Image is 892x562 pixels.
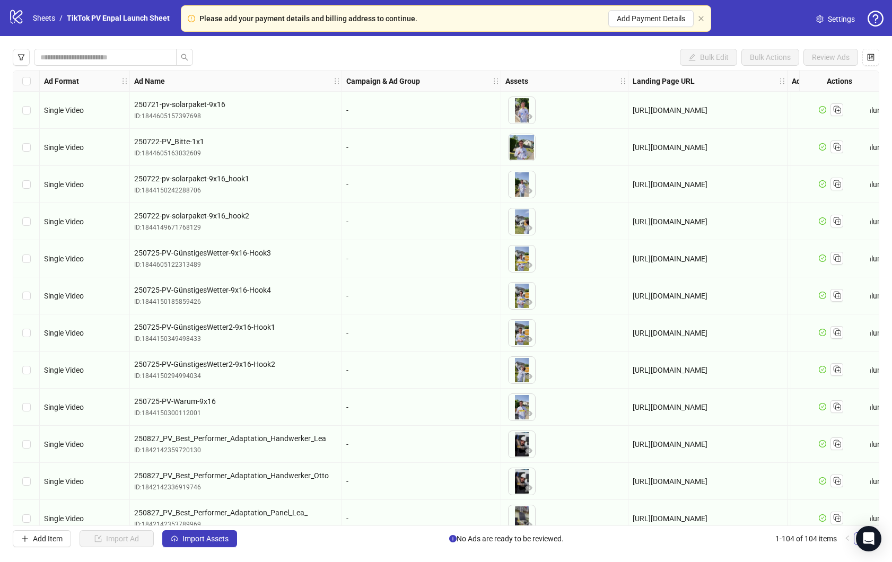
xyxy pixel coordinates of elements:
div: ID: 1844150185859426 [134,297,337,307]
span: 250725-PV-GünstigesWetter-9x16-Hook3 [134,247,337,259]
span: Single Video [44,440,84,449]
svg: Duplicate [832,252,842,263]
button: left [841,532,854,545]
div: ID: 1844605157397698 [134,111,337,121]
span: Single Video [44,366,84,374]
div: ID: 1844605163032609 [134,148,337,159]
img: Asset 1 [509,208,535,235]
span: holder [492,77,500,85]
button: close [698,15,704,22]
button: Preview [522,445,535,458]
svg: Duplicate [832,289,842,300]
div: Resize Assets column [625,71,628,91]
span: Single Video [44,217,84,226]
li: 1-104 of 104 items [775,532,837,545]
button: Preview [522,222,535,235]
span: eye [525,113,532,120]
div: Resize Landing Page URL column [784,71,787,91]
div: Select row 3 [13,166,40,203]
div: Resize Ad Format column [127,71,129,91]
span: 250725-PV-Warum-9x16 [134,396,337,407]
button: Bulk Edit [680,49,737,66]
span: [URL][DOMAIN_NAME] [633,514,707,523]
img: Asset 1 [509,431,535,458]
strong: Ad Name [134,75,165,87]
span: 250722-pv-solarpaket-9x16_hook2 [134,210,337,222]
img: Asset 1 [509,320,535,346]
span: [URL][DOMAIN_NAME] [633,440,707,449]
svg: Duplicate [832,141,842,152]
span: plus [21,535,29,542]
div: Select all rows [13,71,40,92]
li: 1 [854,532,867,545]
button: Preview [522,333,535,346]
div: - [346,476,496,487]
strong: Landing Page URL [633,75,695,87]
button: Preview [522,519,535,532]
div: - [346,513,496,524]
span: eye [525,336,532,343]
img: Asset 1 [509,97,535,124]
span: Single Video [44,106,84,115]
div: ID: 1842142359720130 [134,445,337,455]
span: [URL][DOMAIN_NAME] [633,217,707,226]
svg: Duplicate [832,438,842,449]
span: holder [779,77,786,85]
span: cloud-upload [171,535,178,542]
div: - [346,364,496,376]
span: [URL][DOMAIN_NAME] [633,143,707,152]
div: Select row 4 [13,203,40,240]
div: Please add your payment details and billing address to continue. [199,13,417,24]
img: Asset 1 [509,394,535,420]
button: Preview [522,111,535,124]
div: - [346,253,496,265]
button: Configure table settings [862,49,879,66]
span: 250827_PV_Best_Performer_Adaptation_Panel_Lea_ [134,507,337,519]
a: Sheets [31,12,57,24]
div: ID: 1844150294994034 [134,371,337,381]
span: control [867,54,874,61]
span: eye [525,484,532,491]
div: - [346,179,496,190]
div: Select row 2 [13,129,40,166]
span: eye [525,373,532,380]
span: check-circle [819,440,826,447]
span: eye [525,187,532,195]
div: ID: 1844605122313489 [134,260,337,270]
svg: Duplicate [832,215,842,226]
button: Preview [522,371,535,383]
span: check-circle [819,366,826,373]
span: eye [525,521,532,529]
strong: Ad Text [792,75,817,87]
div: Select row 6 [13,277,40,314]
a: Settings [808,11,863,28]
span: No Ads are ready to be reviewed. [449,533,564,545]
div: Select row 5 [13,240,40,277]
div: - [346,142,496,153]
span: holder [627,77,634,85]
span: Add Item [33,534,63,543]
svg: Duplicate [832,401,842,411]
button: Add Item [13,530,71,547]
span: [URL][DOMAIN_NAME] [633,254,707,263]
button: Add Payment Details [608,10,694,27]
div: Select row 12 [13,500,40,537]
div: ID: 1842142336919746 [134,482,337,493]
button: Preview [522,148,535,161]
span: holder [340,77,348,85]
span: 250725-PV-GünstigesWetter2-9x16-Hook1 [134,321,337,333]
span: eye [525,224,532,232]
button: Bulk Actions [741,49,799,66]
span: [URL][DOMAIN_NAME] [633,477,707,486]
span: 250722-PV_Bitte-1x1 [134,136,337,147]
span: 250725-PV-GünstigesWetter2-9x16-Hook2 [134,358,337,370]
div: ID: 1844150242288706 [134,186,337,196]
span: check-circle [819,514,826,522]
div: Resize Ad Name column [339,71,342,91]
span: [URL][DOMAIN_NAME] [633,366,707,374]
span: 250721-pv-solarpaket-9x16 [134,99,337,110]
span: info-circle [449,535,457,542]
strong: Assets [505,75,528,87]
svg: Duplicate [832,327,842,337]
